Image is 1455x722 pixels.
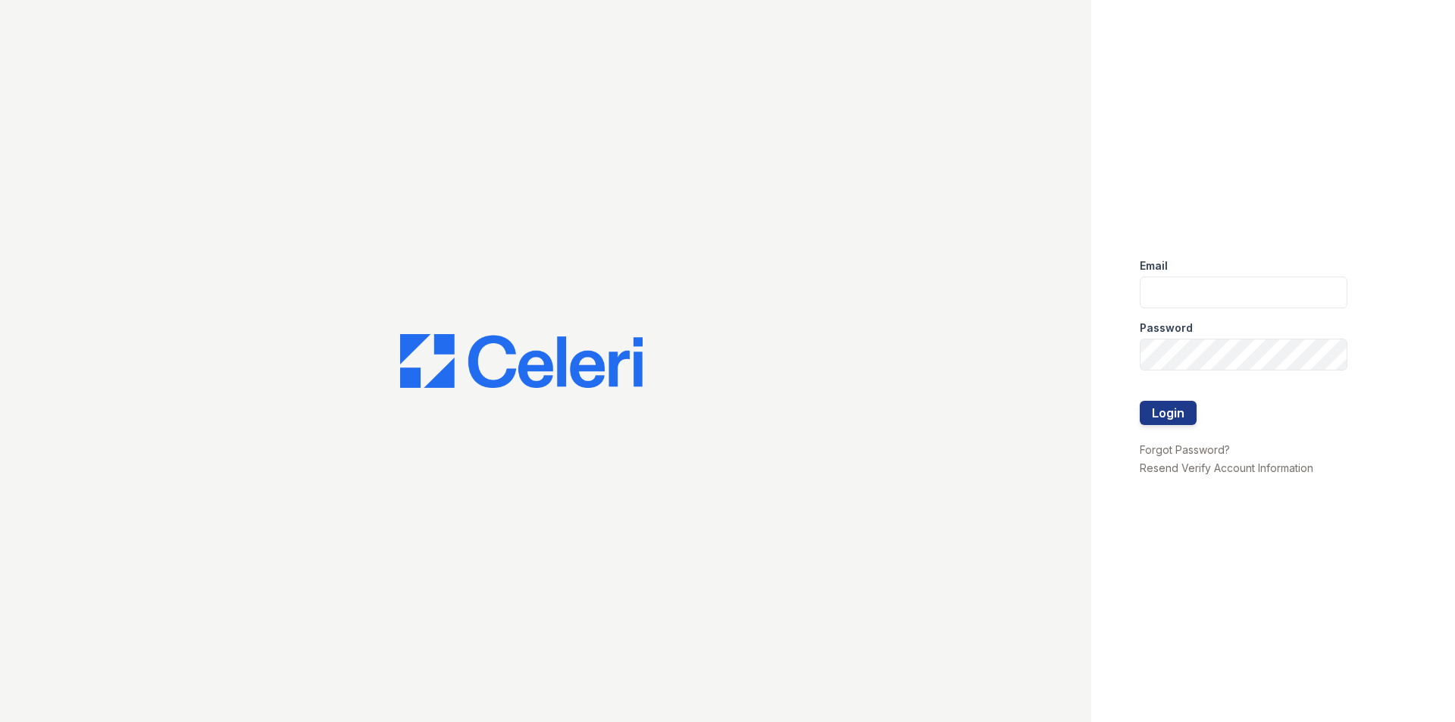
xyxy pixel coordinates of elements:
[1140,443,1230,456] a: Forgot Password?
[1140,461,1313,474] a: Resend Verify Account Information
[1140,320,1193,336] label: Password
[1140,258,1168,273] label: Email
[400,334,643,389] img: CE_Logo_Blue-a8612792a0a2168367f1c8372b55b34899dd931a85d93a1a3d3e32e68fde9ad4.png
[1140,401,1197,425] button: Login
